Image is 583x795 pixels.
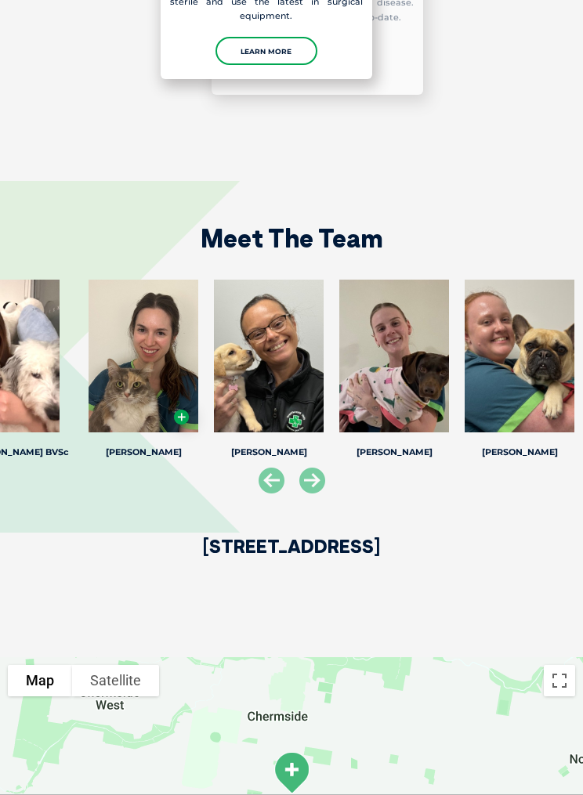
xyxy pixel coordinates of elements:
h4: [PERSON_NAME] [339,448,449,457]
button: Show satellite imagery [72,665,159,696]
h4: [PERSON_NAME] [89,448,198,457]
h4: [PERSON_NAME] [465,448,574,457]
button: Show street map [8,665,72,696]
button: Toggle fullscreen view [544,665,575,696]
h4: [PERSON_NAME] [214,448,324,457]
h2: Meet The Team [201,226,383,251]
h2: [STREET_ADDRESS] [203,537,380,583]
